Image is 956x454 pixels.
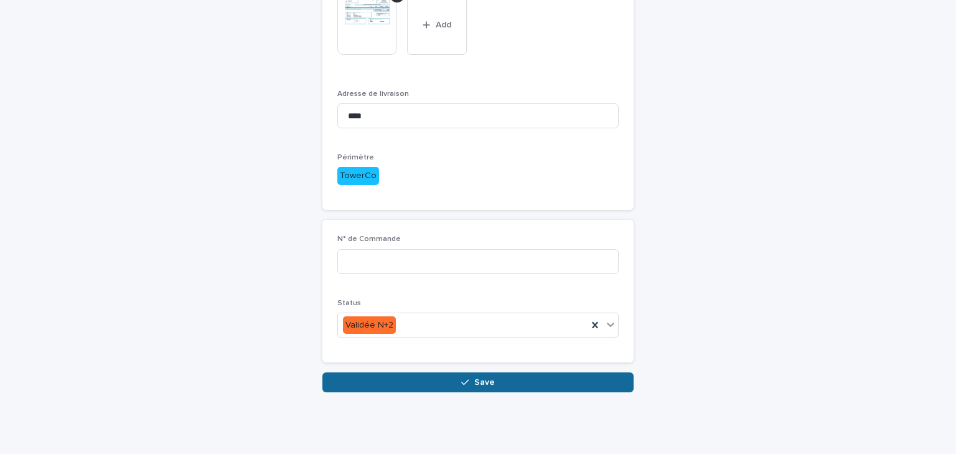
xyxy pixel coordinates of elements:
[337,154,374,161] span: Périmètre
[436,21,451,29] span: Add
[474,378,495,387] span: Save
[322,372,634,392] button: Save
[337,300,361,307] span: Status
[337,167,379,185] div: TowerCo
[337,235,401,243] span: N° de Commande
[343,316,396,334] div: Validée N+2
[337,90,409,98] span: Adresse de livraison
